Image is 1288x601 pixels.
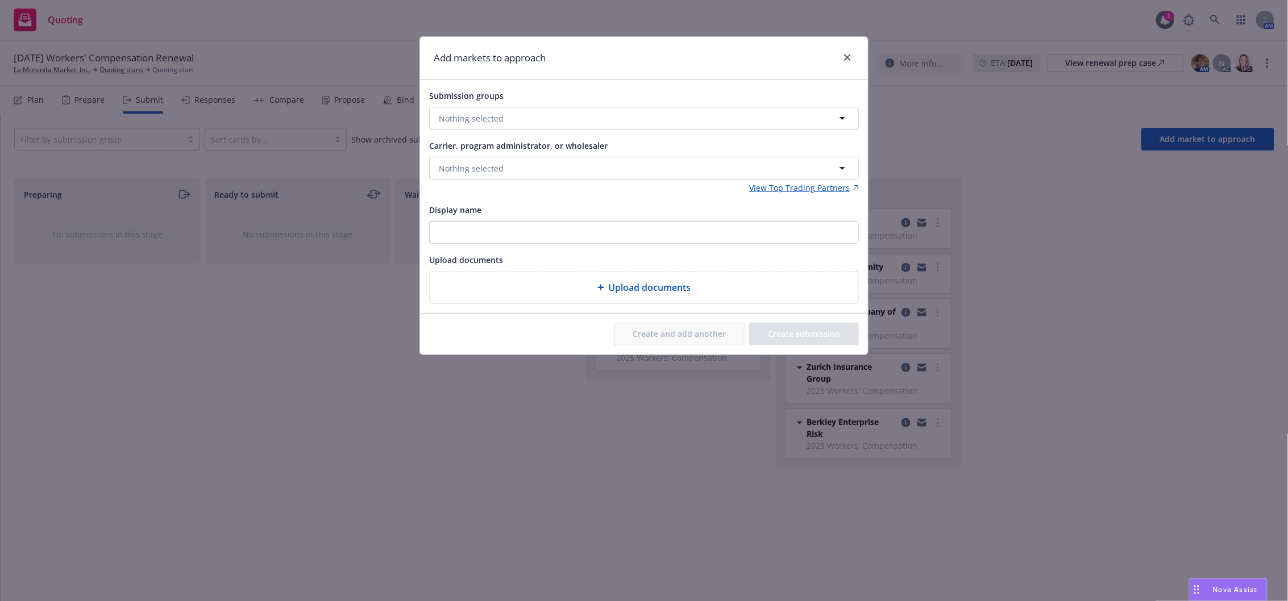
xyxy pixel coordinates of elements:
a: View Top Trading Partners [749,182,859,194]
button: Nova Assist [1189,578,1268,601]
span: Upload documents [429,254,503,265]
span: Nothing selected [439,162,504,174]
h1: Add markets to approach [434,51,546,65]
span: Upload documents [609,281,691,294]
span: Carrier, program administrator, or wholesaler [429,140,608,151]
span: Display name [429,204,481,215]
a: close [841,51,854,64]
div: Upload documents [429,271,859,304]
button: Nothing selected [429,107,859,130]
button: Nothing selected [429,157,859,180]
span: Nova Assist [1213,585,1258,594]
span: Nothing selected [439,112,504,124]
span: Submission groups [429,90,504,101]
div: Drag to move [1190,579,1204,600]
